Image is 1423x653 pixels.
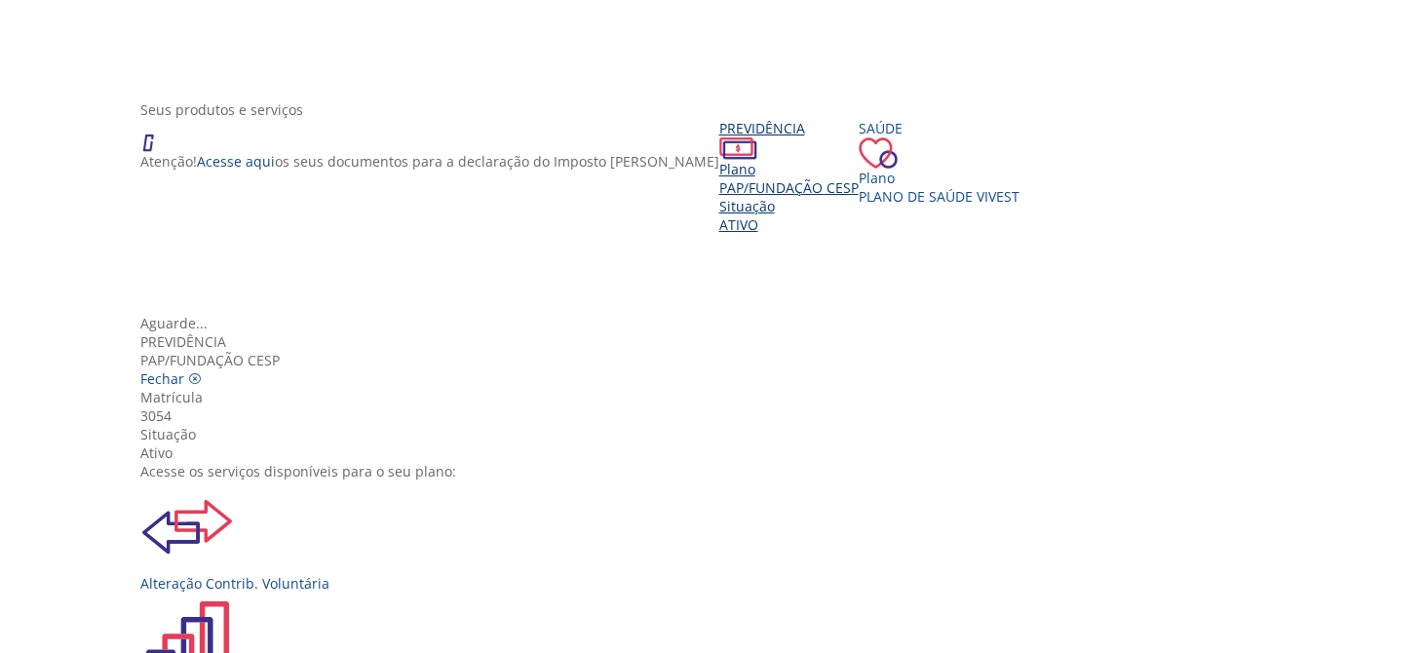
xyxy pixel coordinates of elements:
a: Previdência PlanoPAP/Fundação CESP SituaçãoAtivo [719,119,859,234]
span: Ativo [719,215,758,234]
a: Saúde PlanoPlano de Saúde VIVEST [859,119,1019,206]
div: Plano [719,160,859,178]
span: PAP/Fundação CESP [140,351,280,369]
div: Matrícula [140,388,1298,406]
div: Previdência [719,119,859,137]
div: Situação [719,197,859,215]
a: Acesse aqui [197,152,275,171]
div: Alteração Contrib. Voluntária [140,574,1298,593]
img: ico_dinheiro.png [719,137,757,160]
div: Acesse os serviços disponíveis para o seu plano: [140,462,1298,480]
p: Atenção! os seus documentos para a declaração do Imposto [PERSON_NAME] [140,152,719,171]
span: Plano de Saúde VIVEST [859,187,1019,206]
img: ContrbVoluntaria.svg [140,480,234,574]
span: Fechar [140,369,184,388]
div: Ativo [140,443,1298,462]
a: Alteração Contrib. Voluntária [140,480,1298,593]
img: ico_atencao.png [140,119,173,152]
div: Aguarde... [140,314,1298,332]
div: Situação [140,425,1298,443]
a: Fechar [140,369,202,388]
span: PAP/Fundação CESP [719,178,859,197]
div: 3054 [140,406,1298,425]
div: Seus produtos e serviços [140,100,1298,119]
div: Previdência [140,332,1298,351]
img: ico_coracao.png [859,137,898,169]
div: Saúde [859,119,1019,137]
div: Plano [859,169,1019,187]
